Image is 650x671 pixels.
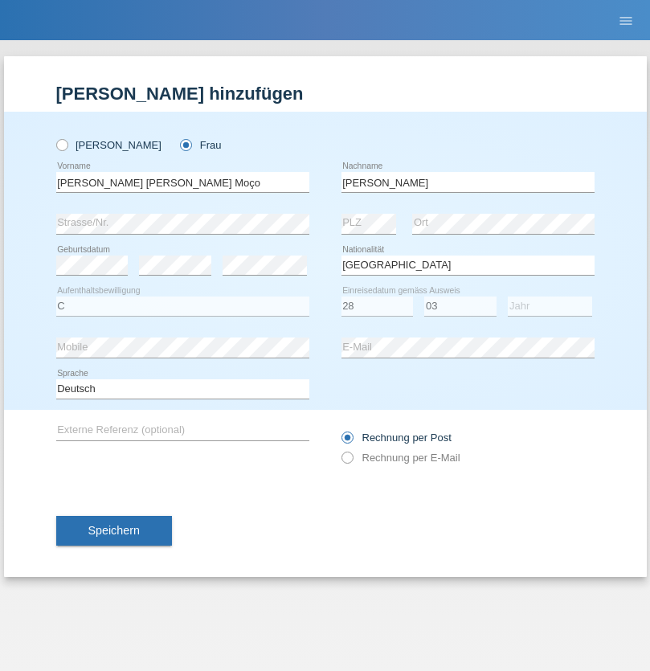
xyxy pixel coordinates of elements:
label: Rechnung per E-Mail [341,452,460,464]
span: Speichern [88,524,140,537]
input: [PERSON_NAME] [56,139,67,149]
i: menu [618,13,634,29]
label: Frau [180,139,221,151]
input: Rechnung per E-Mail [341,452,352,472]
button: Speichern [56,516,172,546]
label: Rechnung per Post [341,432,452,444]
input: Rechnung per Post [341,432,352,452]
input: Frau [180,139,190,149]
a: menu [610,15,642,25]
label: [PERSON_NAME] [56,139,161,151]
h1: [PERSON_NAME] hinzufügen [56,84,595,104]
